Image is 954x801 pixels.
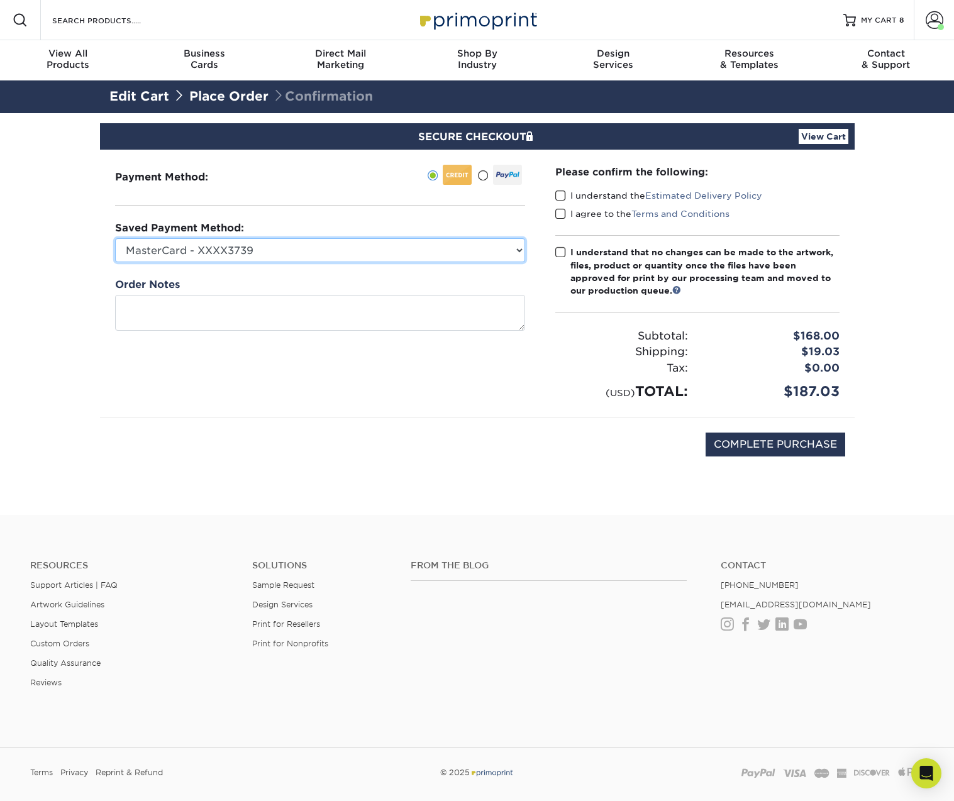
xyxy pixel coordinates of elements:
[115,277,180,292] label: Order Notes
[252,560,392,571] h4: Solutions
[697,381,849,402] div: $187.03
[30,639,89,648] a: Custom Orders
[721,600,871,609] a: [EMAIL_ADDRESS][DOMAIN_NAME]
[546,381,697,402] div: TOTAL:
[30,600,104,609] a: Artwork Guidelines
[545,48,682,59] span: Design
[555,165,840,179] div: Please confirm the following:
[682,48,818,59] span: Resources
[30,560,233,571] h4: Resources
[30,580,118,590] a: Support Articles | FAQ
[799,129,848,144] a: View Cart
[546,328,697,345] div: Subtotal:
[252,600,313,609] a: Design Services
[545,40,682,80] a: DesignServices
[555,189,762,202] label: I understand the
[682,40,818,80] a: Resources& Templates
[409,48,545,59] span: Shop By
[272,89,373,104] span: Confirmation
[818,48,954,59] span: Contact
[911,758,941,788] div: Open Intercom Messenger
[697,344,849,360] div: $19.03
[272,48,409,59] span: Direct Mail
[631,209,729,219] a: Terms and Conditions
[136,48,273,59] span: Business
[697,328,849,345] div: $168.00
[418,131,536,143] span: SECURE CHECKOUT
[252,639,328,648] a: Print for Nonprofits
[30,619,98,629] a: Layout Templates
[411,560,687,571] h4: From the Blog
[645,191,762,201] a: Estimated Delivery Policy
[136,40,273,80] a: BusinessCards
[60,763,88,782] a: Privacy
[30,678,62,687] a: Reviews
[30,658,101,668] a: Quality Assurance
[570,246,840,297] div: I understand that no changes can be made to the artwork, files, product or quantity once the file...
[546,344,697,360] div: Shipping:
[252,619,320,629] a: Print for Resellers
[545,48,682,70] div: Services
[721,560,924,571] a: Contact
[115,171,239,183] h3: Payment Method:
[697,360,849,377] div: $0.00
[30,763,53,782] a: Terms
[51,13,174,28] input: SEARCH PRODUCTS.....
[706,433,845,456] input: COMPLETE PURCHASE
[115,221,244,236] label: Saved Payment Method:
[682,48,818,70] div: & Templates
[555,207,729,220] label: I agree to the
[818,48,954,70] div: & Support
[325,763,630,782] div: © 2025
[272,48,409,70] div: Marketing
[409,48,545,70] div: Industry
[409,40,545,80] a: Shop ByIndustry
[899,16,904,25] span: 8
[189,89,269,104] a: Place Order
[272,40,409,80] a: Direct MailMarketing
[109,433,172,470] img: DigiCert Secured Site Seal
[546,360,697,377] div: Tax:
[109,89,169,104] a: Edit Cart
[861,15,897,26] span: MY CART
[606,387,635,398] small: (USD)
[818,40,954,80] a: Contact& Support
[470,768,514,777] img: Primoprint
[252,580,314,590] a: Sample Request
[721,580,799,590] a: [PHONE_NUMBER]
[96,763,163,782] a: Reprint & Refund
[414,6,540,33] img: Primoprint
[136,48,273,70] div: Cards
